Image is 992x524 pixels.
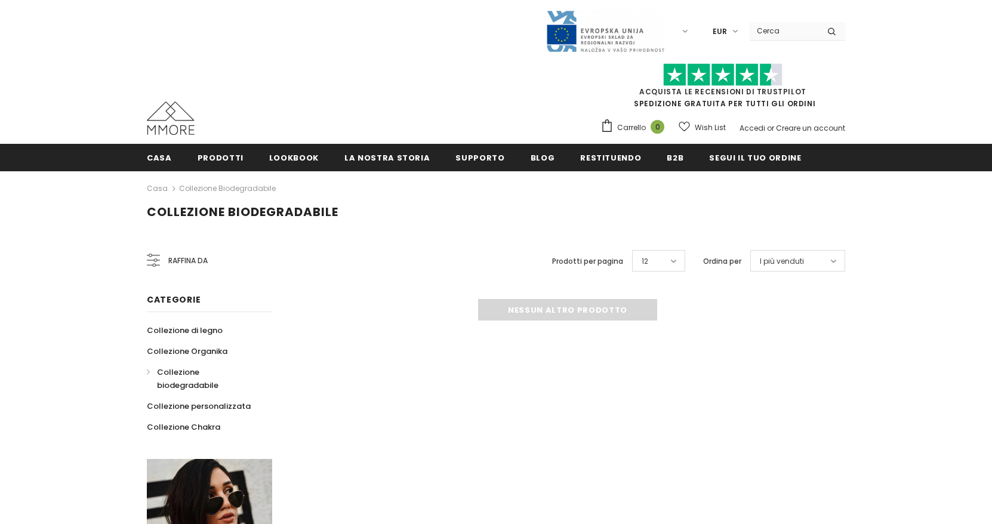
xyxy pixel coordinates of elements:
[663,63,782,87] img: Fidati di Pilot Stars
[147,417,220,437] a: Collezione Chakra
[703,255,741,267] label: Ordina per
[713,26,727,38] span: EUR
[580,152,641,164] span: Restituendo
[776,123,845,133] a: Creare un account
[767,123,774,133] span: or
[147,325,223,336] span: Collezione di legno
[552,255,623,267] label: Prodotti per pagina
[639,87,806,97] a: Acquista le recensioni di TrustPilot
[147,362,259,396] a: Collezione biodegradabile
[269,144,319,171] a: Lookbook
[455,152,504,164] span: supporto
[600,69,845,109] span: SPEDIZIONE GRATUITA PER TUTTI GLI ORDINI
[147,421,220,433] span: Collezione Chakra
[709,144,801,171] a: Segui il tuo ordine
[147,144,172,171] a: Casa
[147,346,227,357] span: Collezione Organika
[157,366,218,391] span: Collezione biodegradabile
[531,144,555,171] a: Blog
[147,204,338,220] span: Collezione biodegradabile
[147,294,201,306] span: Categorie
[168,254,208,267] span: Raffina da
[750,22,818,39] input: Search Site
[147,152,172,164] span: Casa
[679,117,726,138] a: Wish List
[147,400,251,412] span: Collezione personalizzata
[344,144,430,171] a: La nostra storia
[198,152,244,164] span: Prodotti
[617,122,646,134] span: Carrello
[709,152,801,164] span: Segui il tuo ordine
[147,396,251,417] a: Collezione personalizzata
[546,10,665,53] img: Javni Razpis
[344,152,430,164] span: La nostra storia
[531,152,555,164] span: Blog
[147,101,195,135] img: Casi MMORE
[760,255,804,267] span: I più venduti
[600,119,670,137] a: Carrello 0
[546,26,665,36] a: Javni Razpis
[198,144,244,171] a: Prodotti
[580,144,641,171] a: Restituendo
[695,122,726,134] span: Wish List
[269,152,319,164] span: Lookbook
[147,320,223,341] a: Collezione di legno
[179,183,276,193] a: Collezione biodegradabile
[642,255,648,267] span: 12
[147,341,227,362] a: Collezione Organika
[147,181,168,196] a: Casa
[667,144,683,171] a: B2B
[455,144,504,171] a: supporto
[740,123,765,133] a: Accedi
[651,120,664,134] span: 0
[667,152,683,164] span: B2B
